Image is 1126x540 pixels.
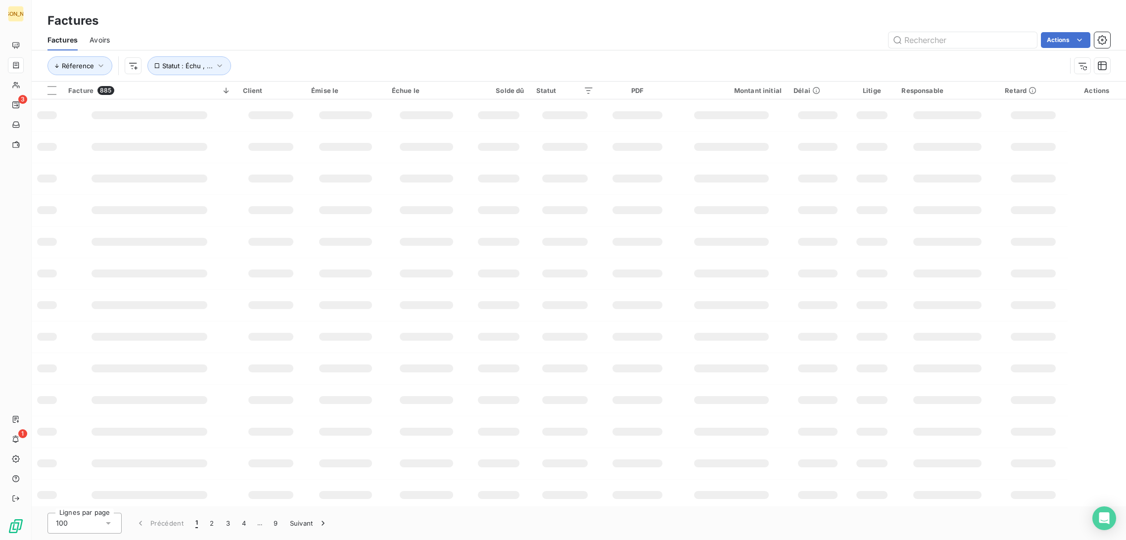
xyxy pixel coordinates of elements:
[47,12,98,30] h3: Factures
[68,87,94,94] span: Facture
[889,32,1037,48] input: Rechercher
[473,87,524,94] div: Solde dû
[90,35,110,45] span: Avoirs
[311,87,380,94] div: Émise le
[243,87,299,94] div: Client
[536,87,594,94] div: Statut
[47,56,112,75] button: Réference
[195,518,198,528] span: 1
[794,87,842,94] div: Délai
[284,513,334,534] button: Suivant
[1074,87,1120,94] div: Actions
[901,87,993,94] div: Responsable
[130,513,189,534] button: Précédent
[8,6,24,22] div: [PERSON_NAME]
[236,513,252,534] button: 4
[1005,87,1061,94] div: Retard
[204,513,220,534] button: 2
[162,62,213,70] span: Statut : Échu , ...
[47,35,78,45] span: Factures
[220,513,236,534] button: 3
[8,518,24,534] img: Logo LeanPay
[1092,506,1116,530] div: Open Intercom Messenger
[62,62,94,70] span: Réference
[18,429,27,438] span: 1
[606,87,669,94] div: PDF
[854,87,890,94] div: Litige
[268,513,283,534] button: 9
[1041,32,1090,48] button: Actions
[189,513,204,534] button: 1
[252,515,268,531] span: …
[681,87,782,94] div: Montant initial
[18,95,27,104] span: 3
[147,56,231,75] button: Statut : Échu , ...
[392,87,461,94] div: Échue le
[56,518,68,528] span: 100
[97,86,114,95] span: 885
